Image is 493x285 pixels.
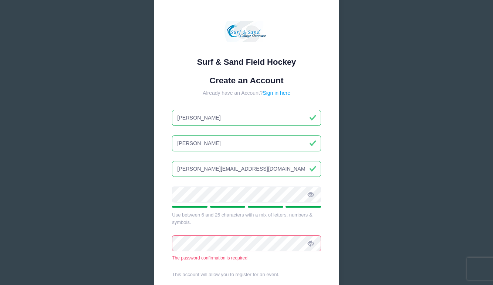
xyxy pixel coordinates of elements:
div: The password confirmation is required [172,255,321,261]
input: First Name [172,110,321,126]
input: Email [172,161,321,177]
div: Already have an Account? [172,89,321,97]
input: Last Name [172,135,321,151]
a: Sign in here [263,90,290,96]
h1: Create an Account [172,76,321,85]
div: Use between 6 and 25 characters with a mix of letters, numbers & symbols. [172,211,321,226]
div: Surf & Sand Field Hockey [172,56,321,68]
img: Surf & Sand Field Hockey [224,9,269,54]
div: This account will allow you to register for an event. [172,271,321,278]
